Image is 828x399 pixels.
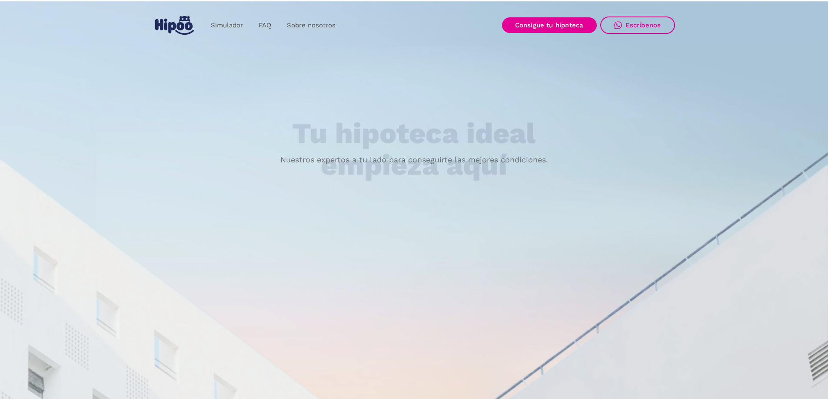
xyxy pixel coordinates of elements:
[625,21,661,29] div: Escríbenos
[251,17,279,34] a: FAQ
[249,118,579,181] h1: Tu hipoteca ideal empieza aquí
[600,16,675,34] a: Escríbenos
[203,17,251,34] a: Simulador
[153,13,196,38] a: home
[279,17,343,34] a: Sobre nosotros
[502,17,597,33] a: Consigue tu hipoteca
